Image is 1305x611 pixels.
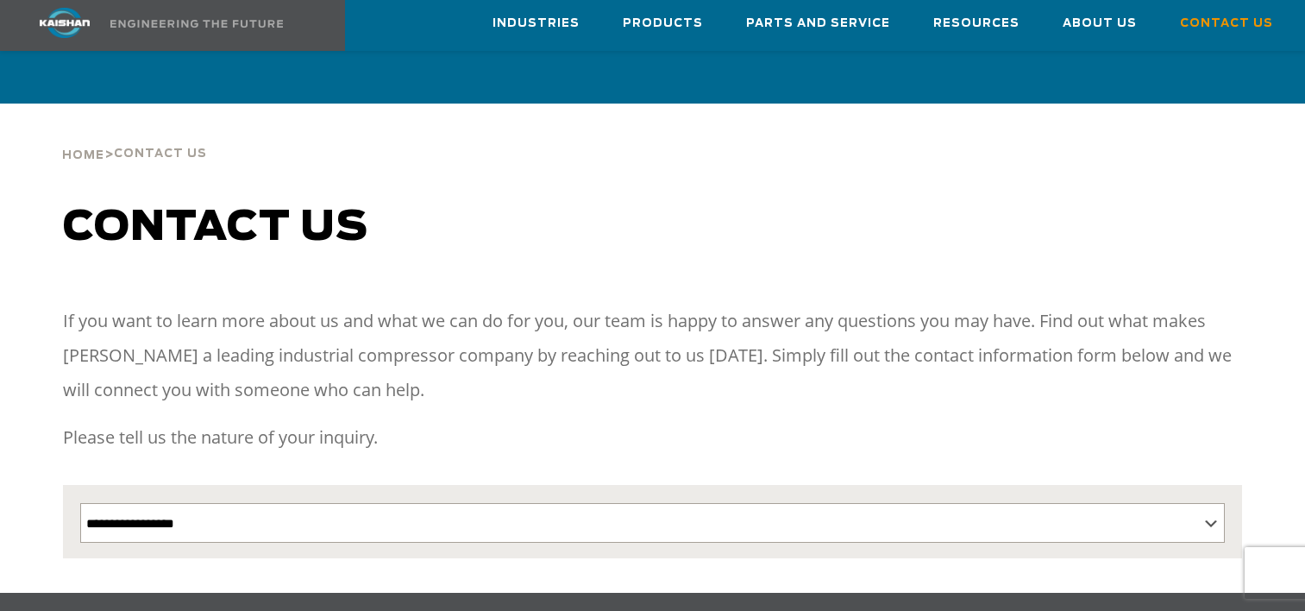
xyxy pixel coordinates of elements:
[493,14,580,34] span: Industries
[746,14,890,34] span: Parts and Service
[63,420,1243,455] p: Please tell us the nature of your inquiry.
[62,147,104,162] a: Home
[63,207,368,249] span: Contact us
[1063,14,1137,34] span: About Us
[62,150,104,161] span: Home
[110,20,283,28] img: Engineering the future
[933,14,1020,34] span: Resources
[114,148,207,160] span: Contact Us
[623,14,703,34] span: Products
[63,304,1243,407] p: If you want to learn more about us and what we can do for you, our team is happy to answer any qu...
[62,104,207,169] div: >
[1180,14,1273,34] span: Contact Us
